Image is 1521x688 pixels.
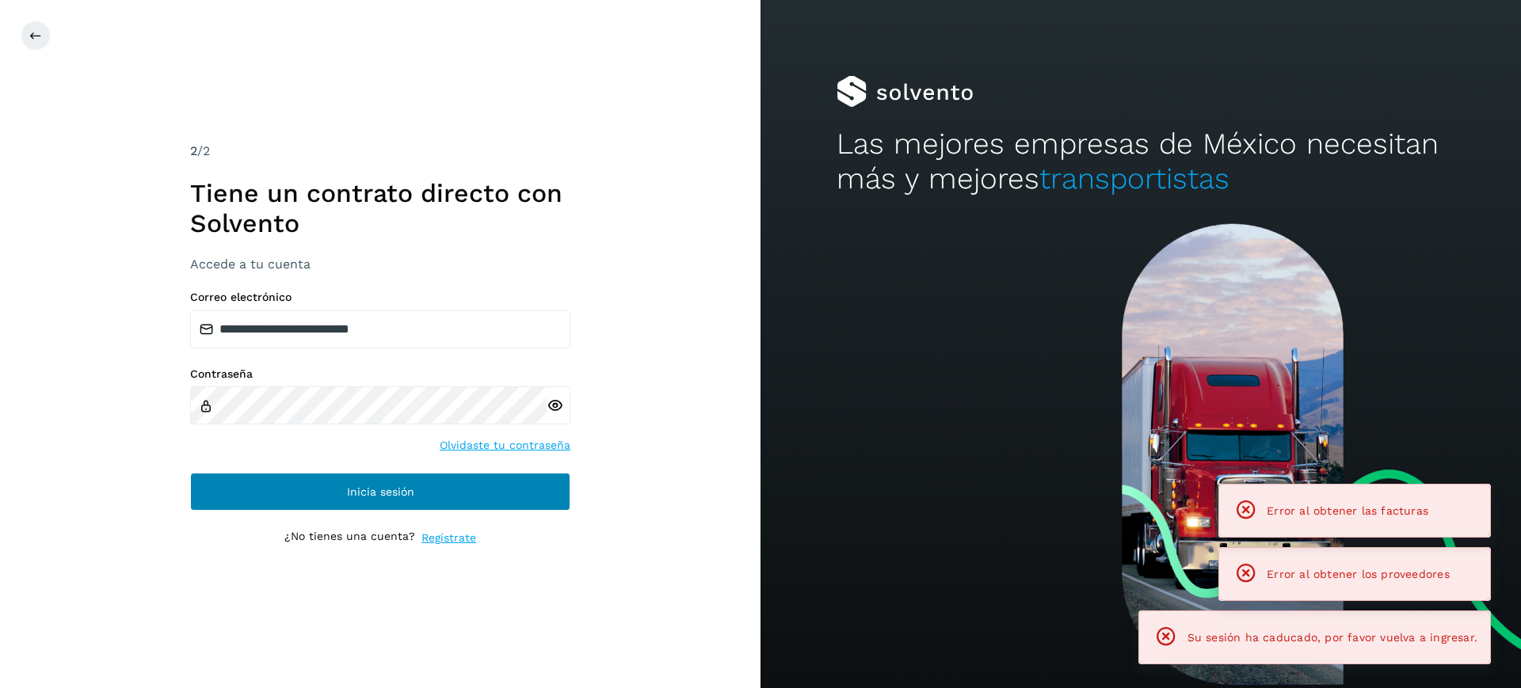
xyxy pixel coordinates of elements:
[421,530,476,546] a: Regístrate
[190,367,570,381] label: Contraseña
[190,142,570,161] div: /2
[347,486,414,497] span: Inicia sesión
[1187,631,1477,644] span: Su sesión ha caducado, por favor vuelva a ingresar.
[440,437,570,454] a: Olvidaste tu contraseña
[190,473,570,511] button: Inicia sesión
[284,530,415,546] p: ¿No tienes una cuenta?
[1039,162,1229,196] span: transportistas
[190,257,570,272] h3: Accede a tu cuenta
[1267,504,1428,517] span: Error al obtener las facturas
[837,127,1445,197] h2: Las mejores empresas de México necesitan más y mejores
[190,291,570,304] label: Correo electrónico
[190,178,570,239] h1: Tiene un contrato directo con Solvento
[190,143,197,158] span: 2
[1267,568,1450,580] span: Error al obtener los proveedores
